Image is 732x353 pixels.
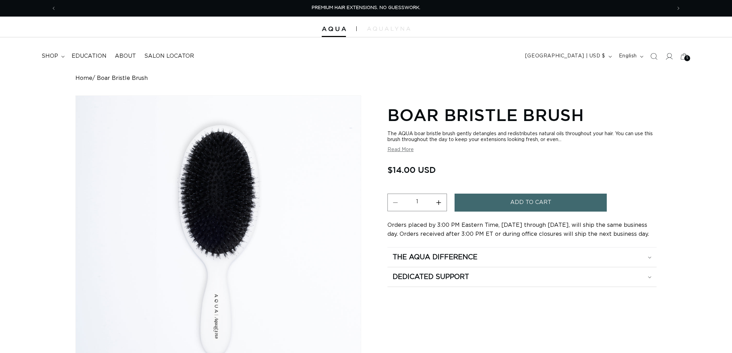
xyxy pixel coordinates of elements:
span: shop [42,53,58,60]
h2: The Aqua Difference [393,253,477,262]
h1: Boar Bristle Brush [387,104,657,126]
span: Education [72,53,107,60]
button: Previous announcement [46,2,61,15]
button: Add to cart [455,194,607,211]
a: Salon Locator [140,48,198,64]
span: Boar Bristle Brush [97,75,148,82]
span: [GEOGRAPHIC_DATA] | USD $ [525,53,605,60]
span: Add to cart [510,194,551,211]
a: Home [75,75,92,82]
span: About [115,53,136,60]
h2: Dedicated Support [393,272,469,281]
button: Read More [387,147,414,153]
summary: shop [37,48,67,64]
summary: The Aqua Difference [387,248,657,267]
summary: Search [646,49,661,64]
nav: breadcrumbs [75,75,657,82]
button: [GEOGRAPHIC_DATA] | USD $ [521,50,615,63]
span: Salon Locator [144,53,194,60]
img: aqualyna.com [367,27,410,31]
summary: Dedicated Support [387,267,657,287]
a: About [111,48,140,64]
span: English [619,53,637,60]
img: Aqua Hair Extensions [322,27,346,31]
div: The AQUA boar bristle brush gently detangles and redistributes natural oils throughout your hair.... [387,131,657,143]
button: English [615,50,646,63]
span: Orders placed by 3:00 PM Eastern Time, [DATE] through [DATE], will ship the same business day. Or... [387,222,649,237]
span: 5 [686,55,688,61]
span: PREMIUM HAIR EXTENSIONS. NO GUESSWORK. [312,6,420,10]
a: Education [67,48,111,64]
span: $14.00 USD [387,163,436,176]
button: Next announcement [671,2,686,15]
